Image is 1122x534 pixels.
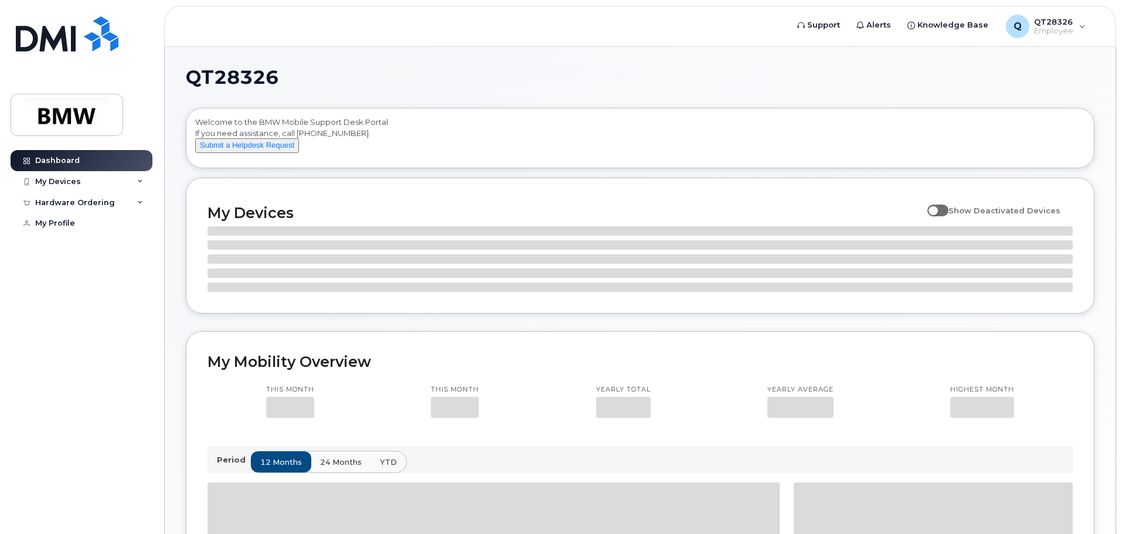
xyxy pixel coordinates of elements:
[195,138,299,153] button: Submit a Helpdesk Request
[320,457,362,468] span: 24 months
[950,385,1014,394] p: Highest month
[208,353,1073,370] h2: My Mobility Overview
[431,385,479,394] p: This month
[380,457,397,468] span: YTD
[195,117,1085,164] div: Welcome to the BMW Mobile Support Desk Portal If you need assistance, call [PHONE_NUMBER].
[186,69,278,86] span: QT28326
[767,385,834,394] p: Yearly average
[208,204,922,222] h2: My Devices
[266,385,314,394] p: This month
[596,385,651,394] p: Yearly total
[195,140,299,149] a: Submit a Helpdesk Request
[927,199,937,209] input: Show Deactivated Devices
[948,206,1060,215] span: Show Deactivated Devices
[217,454,250,465] p: Period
